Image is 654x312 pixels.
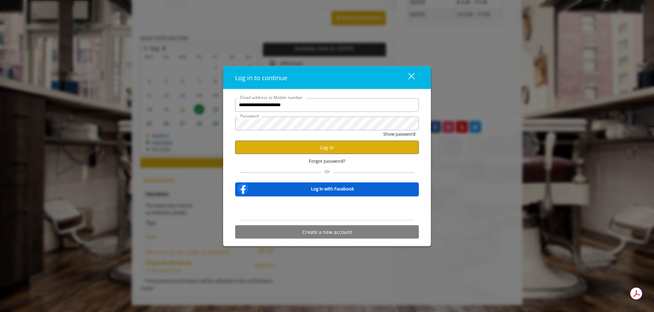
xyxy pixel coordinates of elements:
[237,112,262,119] label: Password
[400,72,414,83] div: close dialog
[321,169,333,175] span: Or
[236,182,250,196] img: facebook-logo
[292,201,362,216] iframe: Sign in with Google Button
[383,130,415,137] button: Show password
[311,185,354,192] b: Log in with Facebook
[235,225,419,239] button: Create a new account
[235,98,419,112] input: Email address or Mobile number
[235,116,419,130] input: Password
[237,94,306,100] label: Email address or Mobile number
[396,71,419,85] button: close dialog
[235,73,287,82] span: Log in to continue
[235,141,419,154] button: Log in
[309,158,346,165] span: Forgot password?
